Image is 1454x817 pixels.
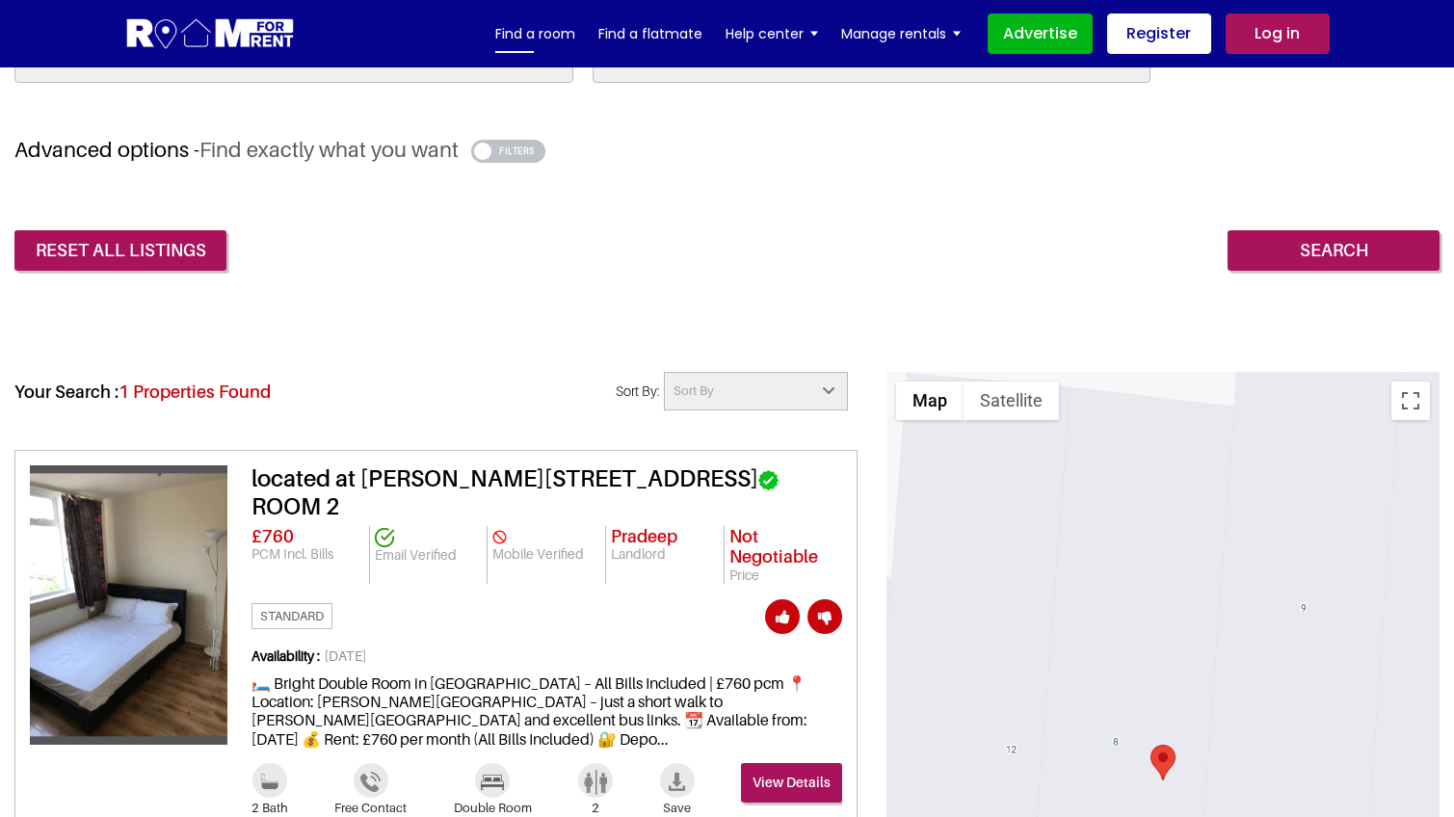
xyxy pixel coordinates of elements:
a: Find a room [495,19,575,48]
input: Search [1228,230,1440,271]
h3: Advanced options - [14,137,1440,163]
img: Photo 1 of common area located at Stafford Cl, London NW6 5TW, UK located at 1 Stafford Cl, Londo... [30,473,227,736]
img: correct [758,470,779,490]
img: Phone-icon [360,772,381,792]
a: Help center [726,19,818,48]
label: Sort By: [602,381,664,401]
a: Register [1107,13,1211,54]
a: Save-icon Save [660,771,695,816]
span: 1 Properties Found [119,382,271,402]
a: Log in [1226,13,1330,54]
a: View Details [741,763,842,803]
span: Pradeep [611,526,677,546]
img: Bad-icon [481,775,504,790]
span: Find exactly what you want [199,137,459,162]
div: 1 Stafford Cl, London NW6 5TW, UK [1150,745,1176,780]
button: Show street map [896,382,964,420]
img: card-verified [492,530,507,544]
span: Standard [251,603,332,630]
a: Advertise [988,13,1093,54]
h4: Your Search : [14,372,271,403]
img: Logo for Room for Rent, featuring a welcoming design with a house icon and modern typography [125,16,296,52]
strong: Availability : [251,647,325,664]
button: Show satellite imagery [964,382,1059,420]
span: £760 [251,526,294,546]
img: Bathroom-icon [584,770,607,795]
span: Not Negotiable [729,526,818,567]
span: Free Contact [334,801,407,816]
img: Save-icon [669,773,685,791]
span: [DATE] [251,648,842,674]
a: Manage rentals [841,19,961,48]
p: Email Verified [375,547,483,564]
a: Find a flatmate [598,19,702,48]
span: Save [660,801,695,816]
span: Double Room [454,801,532,816]
p: Price [729,567,838,584]
p: Landlord [611,546,719,563]
div: 🛏️ Bright Double Room in [GEOGRAPHIC_DATA] – All Bills Included | £760 pcm 📍 Location: [PERSON_NA... [251,648,842,763]
a: reset all listings [14,230,226,271]
h3: located at [PERSON_NAME][STREET_ADDRESS] ROOM 2 [251,465,842,521]
span: 2 [578,801,613,816]
span: 2 Bath [251,801,288,816]
p: Mobile Verified [492,546,600,563]
img: Bathroom-icon [261,774,278,791]
img: card-verified [375,528,394,547]
p: PCM Incl. Bills [251,546,364,563]
button: Toggle fullscreen view [1391,382,1430,420]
